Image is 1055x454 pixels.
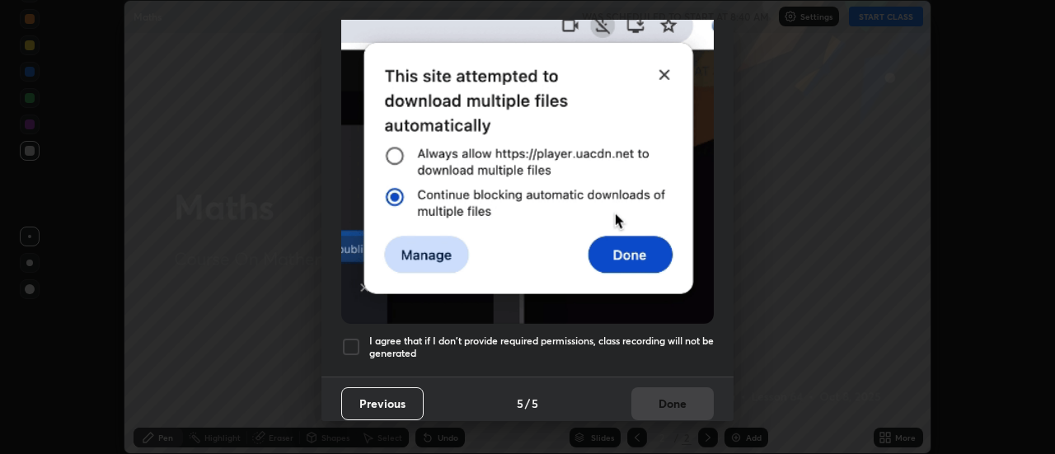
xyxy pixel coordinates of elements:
[341,387,424,420] button: Previous
[369,335,714,360] h5: I agree that if I don't provide required permissions, class recording will not be generated
[517,395,523,412] h4: 5
[532,395,538,412] h4: 5
[525,395,530,412] h4: /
